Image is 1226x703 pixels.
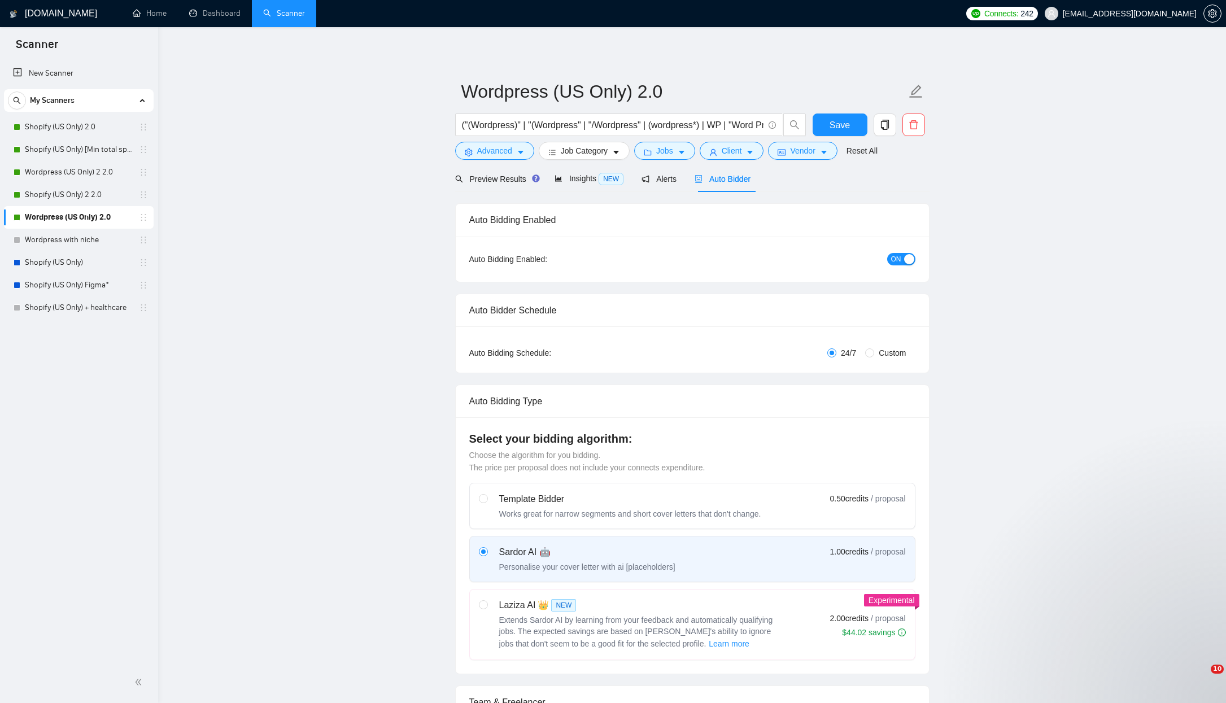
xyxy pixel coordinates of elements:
a: Shopify (US Only) 2 2.0 [25,184,132,206]
span: Jobs [656,145,673,157]
span: ON [891,253,901,265]
span: 1.00 credits [830,545,869,558]
h4: Select your bidding algorithm: [469,431,915,447]
a: setting [1203,9,1221,18]
a: Shopify (US Only) 2.0 [25,116,132,138]
span: notification [642,175,649,183]
span: search [784,120,805,130]
span: holder [139,168,148,177]
span: delete [903,120,924,130]
div: Auto Bidder Schedule [469,294,915,326]
span: search [455,175,463,183]
button: search [783,113,806,136]
span: setting [1204,9,1221,18]
span: holder [139,258,148,267]
span: Vendor [790,145,815,157]
span: 242 [1020,7,1033,20]
span: holder [139,145,148,154]
div: Works great for narrow segments and short cover letters that don't change. [499,508,761,519]
span: My Scanners [30,89,75,112]
a: homeHome [133,8,167,18]
button: idcardVendorcaret-down [768,142,837,160]
button: setting [1203,5,1221,23]
div: Tooltip anchor [531,173,541,184]
span: Choose the algorithm for you bidding. The price per proposal does not include your connects expen... [469,451,705,472]
span: caret-down [746,148,754,156]
span: copy [874,120,896,130]
div: Auto Bidding Enabled: [469,253,618,265]
a: Shopify (US Only) + healthcare [25,296,132,319]
span: caret-down [612,148,620,156]
button: folderJobscaret-down [634,142,695,160]
div: $44.02 savings [842,627,905,638]
div: Template Bidder [499,492,761,506]
button: settingAdvancedcaret-down [455,142,534,160]
span: search [8,97,25,104]
input: Scanner name... [461,77,906,106]
input: Search Freelance Jobs... [462,118,763,132]
span: Insights [555,174,623,183]
span: Preview Results [455,174,536,184]
span: 0.50 credits [830,492,869,505]
button: barsJob Categorycaret-down [539,142,630,160]
span: holder [139,235,148,244]
button: userClientcaret-down [700,142,764,160]
button: delete [902,113,925,136]
span: setting [465,148,473,156]
span: 👑 [538,599,549,612]
div: Sardor AI 🤖 [499,545,675,559]
span: Job Category [561,145,608,157]
span: robot [695,175,703,183]
button: search [8,91,26,110]
a: Shopify (US Only) [Min total spent $10k] 2.0 [25,138,132,161]
button: copy [874,113,896,136]
span: caret-down [517,148,525,156]
span: area-chart [555,174,562,182]
span: Auto Bidder [695,174,751,184]
span: Connects: [984,7,1018,20]
span: edit [909,84,923,99]
span: info-circle [898,628,906,636]
div: Personalise your cover letter with ai [placeholders] [499,561,675,573]
a: Shopify (US Only) Figma* [25,274,132,296]
button: Save [813,113,867,136]
span: info-circle [769,121,776,129]
span: Learn more [709,637,749,650]
span: NEW [599,173,623,185]
span: holder [139,213,148,222]
span: caret-down [820,148,828,156]
span: Experimental [869,596,915,605]
span: holder [139,303,148,312]
img: logo [10,5,18,23]
span: Client [722,145,742,157]
span: Advanced [477,145,512,157]
span: bars [548,148,556,156]
img: upwork-logo.png [971,9,980,18]
a: Wordpress with niche [25,229,132,251]
iframe: Intercom live chat [1188,665,1215,692]
span: 10 [1211,665,1224,674]
div: Auto Bidding Schedule: [469,347,618,359]
li: New Scanner [4,62,154,85]
span: holder [139,190,148,199]
span: double-left [134,676,146,688]
span: Custom [874,347,910,359]
a: New Scanner [13,62,145,85]
a: Shopify (US Only) [25,251,132,274]
a: Reset All [847,145,878,157]
span: / proposal [871,613,905,624]
div: Laziza AI [499,599,782,612]
span: folder [644,148,652,156]
span: / proposal [871,493,905,504]
button: Laziza AI NEWExtends Sardor AI by learning from your feedback and automatically qualifying jobs. ... [708,637,750,650]
span: 24/7 [836,347,861,359]
li: My Scanners [4,89,154,319]
span: caret-down [678,148,686,156]
span: holder [139,281,148,290]
span: Extends Sardor AI by learning from your feedback and automatically qualifying jobs. The expected ... [499,615,773,648]
div: Auto Bidding Type [469,385,915,417]
span: holder [139,123,148,132]
div: Auto Bidding Enabled [469,204,915,236]
span: / proposal [871,546,905,557]
span: Alerts [642,174,677,184]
